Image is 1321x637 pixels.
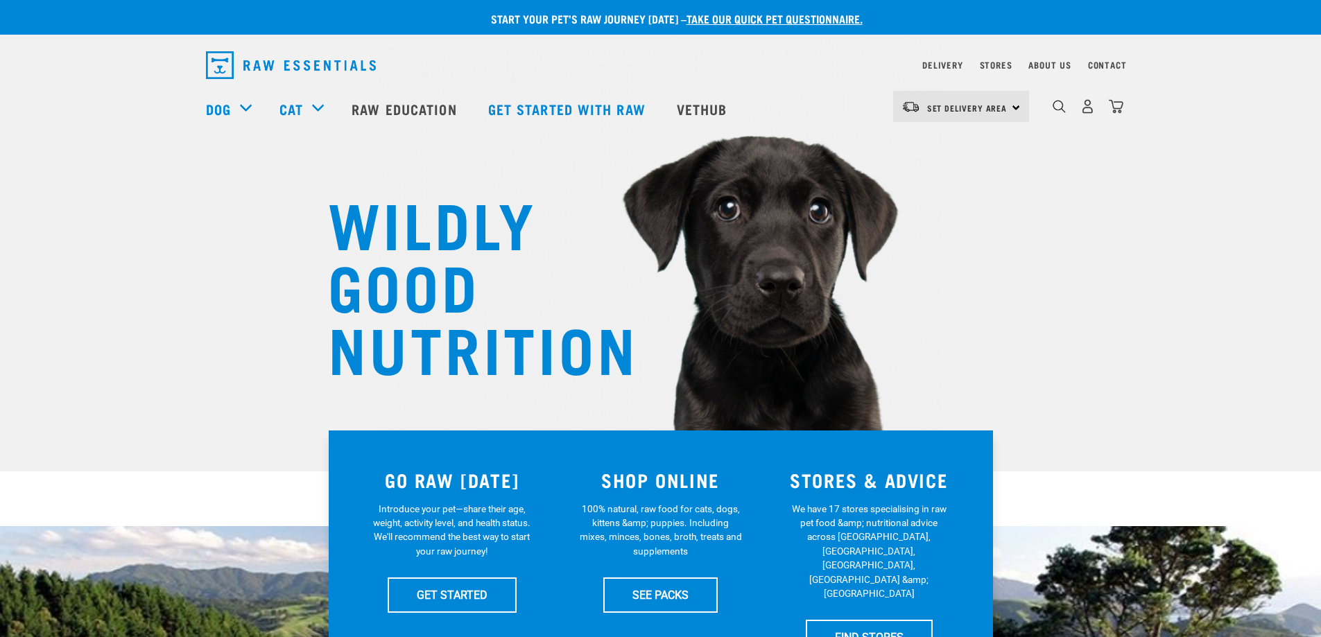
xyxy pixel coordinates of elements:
[1109,99,1123,114] img: home-icon@2x.png
[356,469,549,491] h3: GO RAW [DATE]
[663,81,745,137] a: Vethub
[901,101,920,113] img: van-moving.png
[788,502,951,601] p: We have 17 stores specialising in raw pet food &amp; nutritional advice across [GEOGRAPHIC_DATA],...
[279,98,303,119] a: Cat
[927,105,1008,110] span: Set Delivery Area
[388,577,517,612] a: GET STARTED
[687,15,863,21] a: take our quick pet questionnaire.
[579,502,742,559] p: 100% natural, raw food for cats, dogs, kittens &amp; puppies. Including mixes, minces, bones, bro...
[370,502,533,559] p: Introduce your pet—share their age, weight, activity level, and health status. We'll recommend th...
[564,469,757,491] h3: SHOP ONLINE
[603,577,718,612] a: SEE PACKS
[980,62,1012,67] a: Stores
[1028,62,1071,67] a: About Us
[206,98,231,119] a: Dog
[1080,99,1095,114] img: user.png
[328,191,605,378] h1: WILDLY GOOD NUTRITION
[338,81,474,137] a: Raw Education
[195,46,1127,85] nav: dropdown navigation
[474,81,663,137] a: Get started with Raw
[773,469,965,491] h3: STORES & ADVICE
[922,62,962,67] a: Delivery
[206,51,376,79] img: Raw Essentials Logo
[1088,62,1127,67] a: Contact
[1053,100,1066,113] img: home-icon-1@2x.png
